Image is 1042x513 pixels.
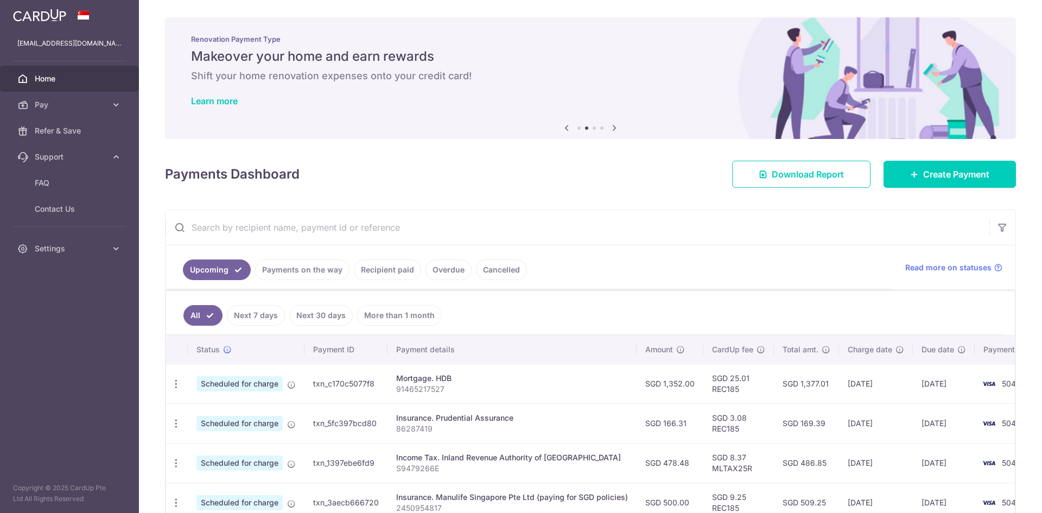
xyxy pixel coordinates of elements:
[913,403,975,443] td: [DATE]
[165,164,300,184] h4: Payments Dashboard
[905,262,1002,273] a: Read more on statuses
[839,443,913,483] td: [DATE]
[637,364,703,403] td: SGD 1,352.00
[1002,379,1021,388] span: 5042
[425,259,472,280] a: Overdue
[354,259,421,280] a: Recipient paid
[396,423,628,434] p: 86287419
[703,403,774,443] td: SGD 3.08 REC185
[712,344,753,355] span: CardUp fee
[357,305,442,326] a: More than 1 month
[35,125,106,136] span: Refer & Save
[304,403,387,443] td: txn_5fc397bcd80
[774,443,839,483] td: SGD 486.85
[35,178,106,188] span: FAQ
[884,161,1016,188] a: Create Payment
[191,35,990,43] p: Renovation Payment Type
[973,480,1031,508] iframe: Opens a widget where you can find more information
[396,384,628,395] p: 91465217527
[289,305,353,326] a: Next 30 days
[304,443,387,483] td: txn_1397ebe6fd9
[17,38,122,49] p: [EMAIL_ADDRESS][DOMAIN_NAME]
[191,48,990,65] h5: Makeover your home and earn rewards
[922,344,954,355] span: Due date
[191,96,238,106] a: Learn more
[1002,419,1021,428] span: 5042
[732,161,871,188] a: Download Report
[13,9,66,22] img: CardUp
[35,204,106,214] span: Contact Us
[396,452,628,463] div: Income Tax. Inland Revenue Authority of [GEOGRAPHIC_DATA]
[978,417,1000,430] img: Bank Card
[35,243,106,254] span: Settings
[637,443,703,483] td: SGD 478.48
[839,364,913,403] td: [DATE]
[196,495,283,510] span: Scheduled for charge
[227,305,285,326] a: Next 7 days
[913,364,975,403] td: [DATE]
[35,99,106,110] span: Pay
[978,377,1000,390] img: Bank Card
[183,305,223,326] a: All
[183,259,251,280] a: Upcoming
[396,463,628,474] p: S9479266E
[637,403,703,443] td: SGD 166.31
[774,364,839,403] td: SGD 1,377.01
[304,335,387,364] th: Payment ID
[923,168,989,181] span: Create Payment
[387,335,637,364] th: Payment details
[774,403,839,443] td: SGD 169.39
[304,364,387,403] td: txn_c170c5077f8
[913,443,975,483] td: [DATE]
[1002,458,1021,467] span: 5042
[978,457,1000,470] img: Bank Card
[396,413,628,423] div: Insurance. Prudential Assurance
[196,376,283,391] span: Scheduled for charge
[703,443,774,483] td: SGD 8.37 MLTAX25R
[645,344,673,355] span: Amount
[35,151,106,162] span: Support
[396,492,628,503] div: Insurance. Manulife Singapore Pte Ltd (paying for SGD policies)
[165,17,1016,139] img: Renovation banner
[772,168,844,181] span: Download Report
[196,455,283,471] span: Scheduled for charge
[476,259,527,280] a: Cancelled
[196,344,220,355] span: Status
[905,262,992,273] span: Read more on statuses
[848,344,892,355] span: Charge date
[35,73,106,84] span: Home
[703,364,774,403] td: SGD 25.01 REC185
[783,344,818,355] span: Total amt.
[196,416,283,431] span: Scheduled for charge
[191,69,990,83] h6: Shift your home renovation expenses onto your credit card!
[255,259,350,280] a: Payments on the way
[396,373,628,384] div: Mortgage. HDB
[166,210,989,245] input: Search by recipient name, payment id or reference
[839,403,913,443] td: [DATE]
